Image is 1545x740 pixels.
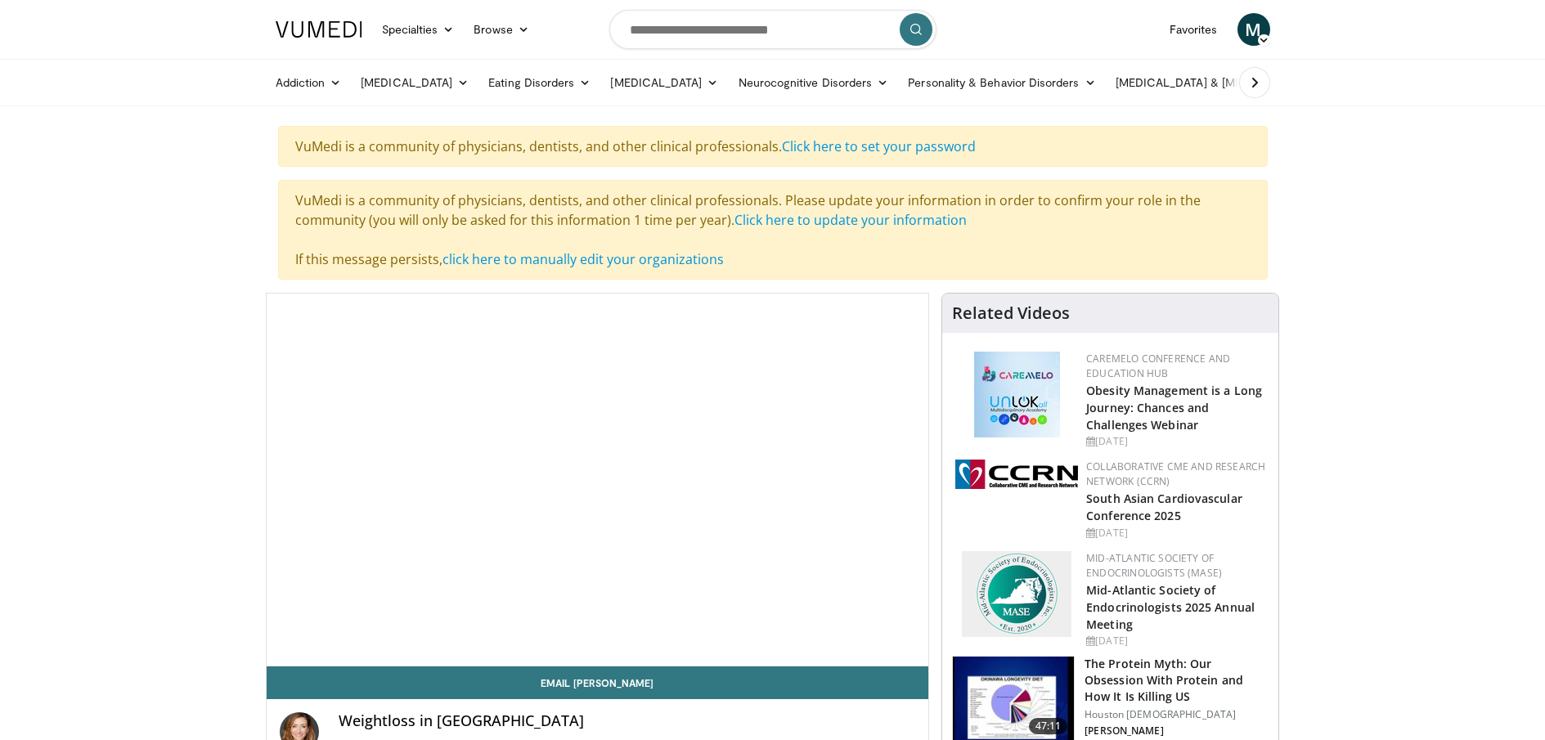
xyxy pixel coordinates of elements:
a: Mid-Atlantic Society of Endocrinologists 2025 Annual Meeting [1086,582,1255,632]
a: Personality & Behavior Disorders [898,66,1105,99]
a: Mid-Atlantic Society of Endocrinologists (MASE) [1086,551,1222,580]
a: [MEDICAL_DATA] & [MEDICAL_DATA] [1106,66,1340,99]
a: Neurocognitive Disorders [729,66,899,99]
a: Addiction [266,66,352,99]
img: 45df64a9-a6de-482c-8a90-ada250f7980c.png.150x105_q85_autocrop_double_scale_upscale_version-0.2.jpg [974,352,1060,437]
a: [MEDICAL_DATA] [351,66,478,99]
div: VuMedi is a community of physicians, dentists, and other clinical professionals. Please update yo... [278,180,1268,280]
a: Click here to set your password [782,137,976,155]
a: Specialties [372,13,465,46]
a: click here to manually edit your organizations [442,250,724,268]
input: Search topics, interventions [609,10,936,49]
a: Browse [464,13,539,46]
a: Eating Disorders [478,66,600,99]
a: Click here to update your information [734,211,967,229]
video-js: Video Player [267,294,929,666]
div: [DATE] [1086,434,1265,449]
img: f382488c-070d-4809-84b7-f09b370f5972.png.150x105_q85_autocrop_double_scale_upscale_version-0.2.png [962,551,1071,637]
a: Collaborative CME and Research Network (CCRN) [1086,460,1265,488]
p: [PERSON_NAME] [1085,724,1269,738]
h4: Weightloss in [GEOGRAPHIC_DATA] [339,712,916,730]
div: VuMedi is a community of physicians, dentists, and other clinical professionals. [278,126,1268,167]
p: Houston [DEMOGRAPHIC_DATA] [1085,708,1269,721]
h3: The Protein Myth: Our Obsession With Protein and How It Is Killing US [1085,656,1269,705]
h4: Related Videos [952,303,1070,323]
a: Favorites [1160,13,1228,46]
a: Email [PERSON_NAME] [267,666,929,699]
a: [MEDICAL_DATA] [600,66,728,99]
a: M [1237,13,1270,46]
div: [DATE] [1086,526,1265,540]
span: 47:11 [1029,718,1068,734]
img: VuMedi Logo [276,21,362,38]
div: [DATE] [1086,634,1265,648]
a: CaReMeLO Conference and Education Hub [1086,352,1230,380]
a: South Asian Cardiovascular Conference 2025 [1086,491,1242,523]
a: Obesity Management is a Long Journey: Chances and Challenges Webinar [1086,383,1262,433]
img: a04ee3ba-8487-4636-b0fb-5e8d268f3737.png.150x105_q85_autocrop_double_scale_upscale_version-0.2.png [955,460,1078,489]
